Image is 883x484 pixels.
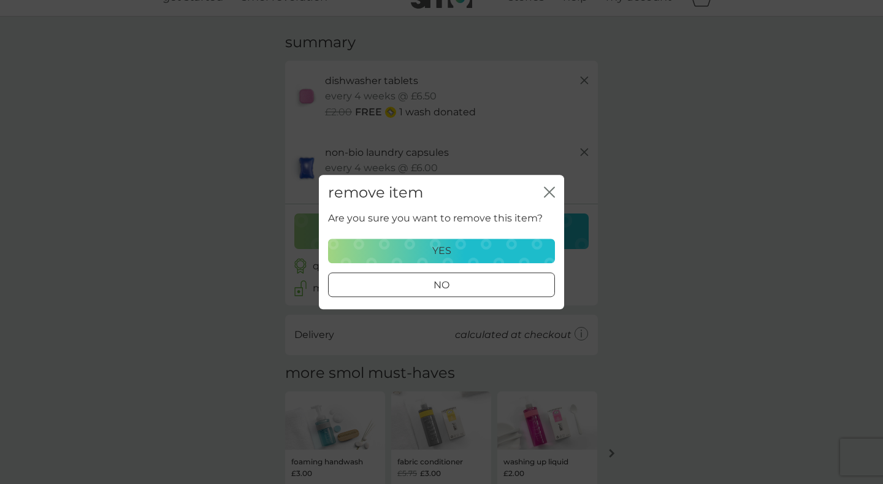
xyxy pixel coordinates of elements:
button: yes [328,239,555,263]
button: close [544,186,555,199]
p: no [434,277,449,293]
h2: remove item [328,184,423,202]
p: yes [432,243,451,259]
button: no [328,272,555,297]
p: Are you sure you want to remove this item? [328,211,543,227]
